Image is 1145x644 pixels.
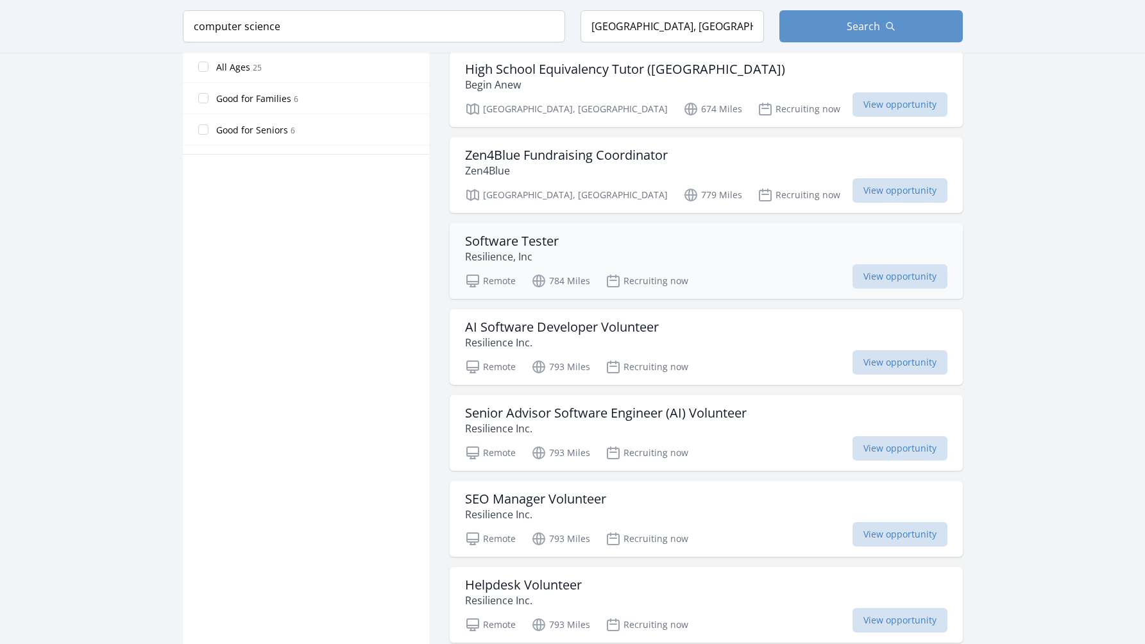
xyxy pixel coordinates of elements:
h3: Zen4Blue Fundraising Coordinator [465,148,668,163]
p: 779 Miles [683,187,742,203]
input: Keyword [183,10,565,42]
p: Resilience Inc. [465,421,747,436]
p: Recruiting now [606,273,688,289]
p: Remote [465,531,516,547]
p: Recruiting now [606,359,688,375]
span: View opportunity [852,92,947,117]
input: Location [581,10,764,42]
h3: SEO Manager Volunteer [465,491,606,507]
input: All Ages 25 [198,62,208,72]
h3: Helpdesk Volunteer [465,577,582,593]
p: Remote [465,273,516,289]
p: 793 Miles [531,617,590,632]
p: Remote [465,617,516,632]
p: Recruiting now [758,101,840,117]
h3: Senior Advisor Software Engineer (AI) Volunteer [465,405,747,421]
a: High School Equivalency Tutor ([GEOGRAPHIC_DATA]) Begin Anew [GEOGRAPHIC_DATA], [GEOGRAPHIC_DATA]... [450,51,963,127]
p: [GEOGRAPHIC_DATA], [GEOGRAPHIC_DATA] [465,187,668,203]
span: View opportunity [852,350,947,375]
a: Helpdesk Volunteer Resilience Inc. Remote 793 Miles Recruiting now View opportunity [450,567,963,643]
a: Senior Advisor Software Engineer (AI) Volunteer Resilience Inc. Remote 793 Miles Recruiting now V... [450,395,963,471]
p: Zen4Blue [465,163,668,178]
a: AI Software Developer Volunteer Resilience Inc. Remote 793 Miles Recruiting now View opportunity [450,309,963,385]
p: 793 Miles [531,445,590,461]
span: Search [847,19,880,34]
p: Resilience Inc. [465,593,582,608]
p: Recruiting now [758,187,840,203]
p: 793 Miles [531,531,590,547]
button: Search [779,10,963,42]
h3: High School Equivalency Tutor ([GEOGRAPHIC_DATA]) [465,62,785,77]
p: Begin Anew [465,77,785,92]
span: View opportunity [852,608,947,632]
input: Good for Families 6 [198,93,208,103]
p: 784 Miles [531,273,590,289]
span: View opportunity [852,522,947,547]
span: Good for Families [216,92,291,105]
a: SEO Manager Volunteer Resilience Inc. Remote 793 Miles Recruiting now View opportunity [450,481,963,557]
span: Good for Seniors [216,124,288,137]
h3: AI Software Developer Volunteer [465,319,659,335]
span: 6 [291,125,295,136]
span: 6 [294,94,298,105]
p: Remote [465,359,516,375]
span: 25 [253,62,262,73]
input: Good for Seniors 6 [198,124,208,135]
p: 793 Miles [531,359,590,375]
p: Resilience Inc. [465,335,659,350]
p: [GEOGRAPHIC_DATA], [GEOGRAPHIC_DATA] [465,101,668,117]
p: Remote [465,445,516,461]
a: Software Tester Resilience, Inc Remote 784 Miles Recruiting now View opportunity [450,223,963,299]
p: Resilience Inc. [465,507,606,522]
p: Recruiting now [606,445,688,461]
span: View opportunity [852,264,947,289]
p: Recruiting now [606,617,688,632]
h3: Software Tester [465,233,559,249]
p: Resilience, Inc [465,249,559,264]
span: All Ages [216,61,250,74]
span: View opportunity [852,436,947,461]
p: 674 Miles [683,101,742,117]
a: Zen4Blue Fundraising Coordinator Zen4Blue [GEOGRAPHIC_DATA], [GEOGRAPHIC_DATA] 779 Miles Recruiti... [450,137,963,213]
span: View opportunity [852,178,947,203]
p: Recruiting now [606,531,688,547]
